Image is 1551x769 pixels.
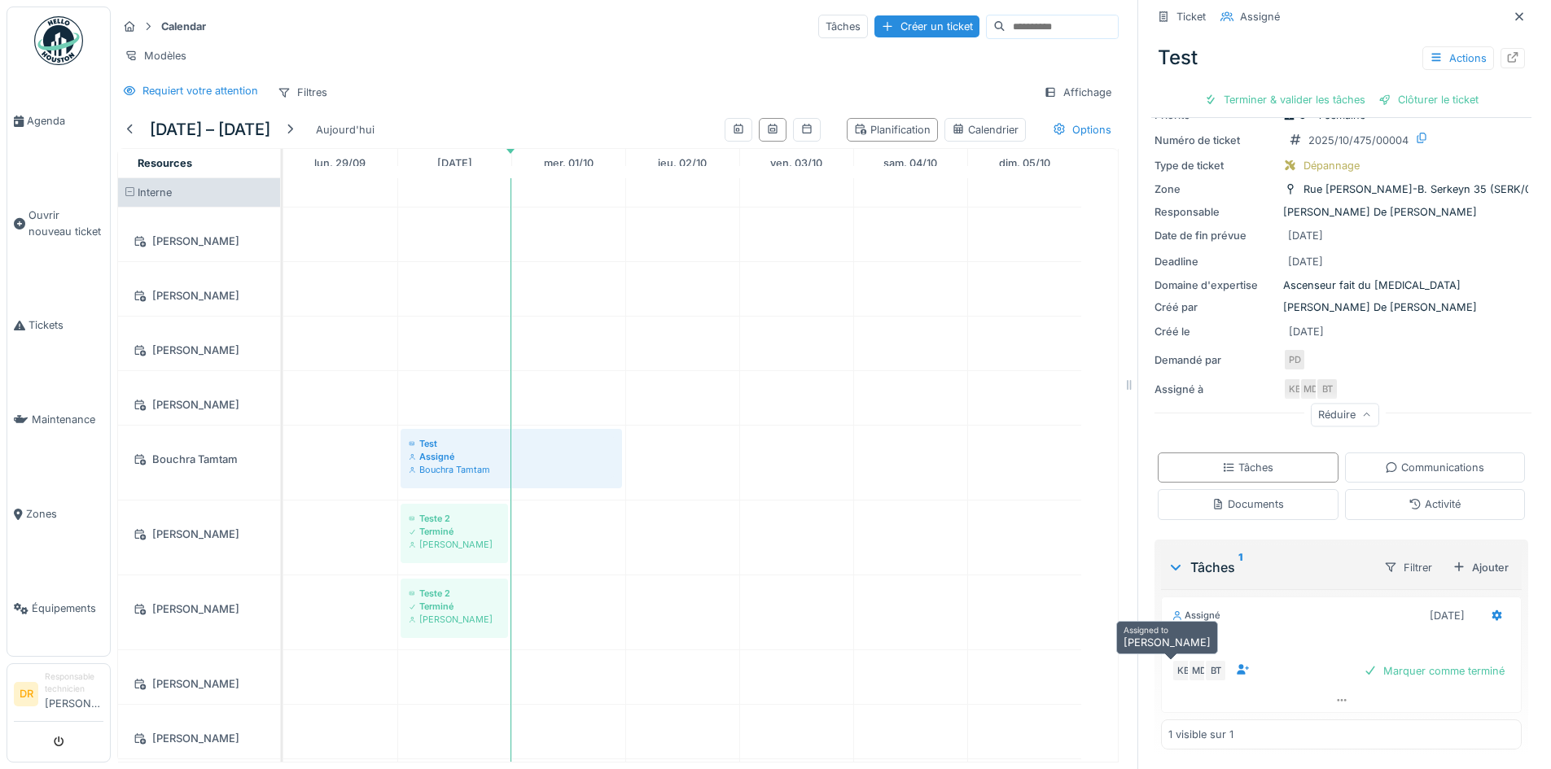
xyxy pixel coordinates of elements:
[7,373,110,467] a: Maintenance
[128,728,270,749] div: [PERSON_NAME]
[27,113,103,129] span: Agenda
[1422,46,1494,70] div: Actions
[1385,460,1484,475] div: Communications
[32,412,103,427] span: Maintenance
[7,278,110,373] a: Tickets
[1151,37,1531,79] div: Test
[409,600,500,613] div: Terminé
[874,15,979,37] div: Créer un ticket
[1204,659,1227,682] div: BT
[14,671,103,722] a: DR Responsable technicien[PERSON_NAME]
[128,286,270,306] div: [PERSON_NAME]
[1154,181,1277,197] div: Zone
[1172,609,1220,623] div: Assigné
[1154,204,1277,220] div: Responsable
[1154,299,1528,315] div: [PERSON_NAME] De [PERSON_NAME]
[1176,9,1206,24] div: Ticket
[409,587,500,600] div: Teste 2
[1116,621,1218,654] div: [PERSON_NAME]
[818,15,868,38] div: Tâches
[128,449,270,470] div: Bouchra Tamtam
[1154,352,1277,368] div: Demandé par
[138,157,192,169] span: Resources
[1288,254,1323,269] div: [DATE]
[1168,557,1370,577] div: Tâches
[1154,254,1277,269] div: Deadline
[1168,727,1233,742] div: 1 visible sur 1
[7,74,110,168] a: Agenda
[409,538,500,551] div: [PERSON_NAME]
[32,601,103,616] span: Équipements
[1154,133,1277,148] div: Numéro de ticket
[1154,228,1277,243] div: Date de fin prévue
[1154,324,1277,339] div: Créé le
[1154,204,1528,220] div: [PERSON_NAME] De [PERSON_NAME]
[1430,608,1465,623] div: [DATE]
[1311,403,1379,426] div: Réduire
[409,450,614,463] div: Assigné
[128,599,270,619] div: [PERSON_NAME]
[1175,637,1514,653] h3: Test
[879,152,941,174] a: 4 octobre 2025
[654,152,711,174] a: 2 octobre 2025
[117,44,194,68] div: Modèles
[409,525,500,538] div: Terminé
[128,524,270,544] div: [PERSON_NAME]
[1289,324,1324,339] div: [DATE]
[433,152,476,174] a: 30 septembre 2025
[28,208,103,238] span: Ouvrir nouveau ticket
[409,437,614,450] div: Test
[7,467,110,561] a: Zones
[1283,378,1306,400] div: KB
[1045,118,1119,142] div: Options
[409,512,500,525] div: Teste 2
[310,152,370,174] a: 29 septembre 2025
[7,168,110,278] a: Ouvrir nouveau ticket
[1154,277,1277,293] div: Domaine d'expertise
[1372,89,1485,111] div: Clôturer le ticket
[1154,299,1277,315] div: Créé par
[1154,382,1277,397] div: Assigné à
[1172,659,1194,682] div: KB
[1124,625,1211,635] h6: Assigned to
[34,16,83,65] img: Badge_color-CXgf-gQk.svg
[7,561,110,656] a: Équipements
[952,122,1019,138] div: Calendrier
[45,671,103,696] div: Responsable technicien
[1303,181,1549,197] div: Rue [PERSON_NAME]-B. Serkeyn 35 (SERK/035)
[1211,496,1284,512] div: Documents
[14,682,38,706] li: DR
[409,613,500,626] div: [PERSON_NAME]
[28,317,103,333] span: Tickets
[1240,9,1280,24] div: Assigné
[766,152,826,174] a: 3 octobre 2025
[854,122,931,138] div: Planification
[45,671,103,718] li: [PERSON_NAME]
[128,231,270,251] div: [PERSON_NAME]
[1036,81,1119,104] div: Affichage
[1283,348,1306,371] div: PD
[1409,496,1461,512] div: Activité
[1303,158,1360,173] div: Dépannage
[1154,158,1277,173] div: Type de ticket
[1357,660,1511,682] div: Marquer comme terminé
[128,674,270,694] div: [PERSON_NAME]
[995,152,1054,174] a: 5 octobre 2025
[26,506,103,522] span: Zones
[1308,133,1409,148] div: 2025/10/475/00004
[1188,659,1211,682] div: MD
[1288,228,1323,243] div: [DATE]
[1198,89,1372,111] div: Terminer & valider les tâches
[142,83,258,98] div: Requiert votre attention
[270,81,335,104] div: Filtres
[1316,378,1339,400] div: BT
[540,152,598,174] a: 1 octobre 2025
[309,119,381,141] div: Aujourd'hui
[1238,557,1242,577] sup: 1
[138,186,172,199] span: Interne
[1299,378,1322,400] div: MD
[1222,460,1273,475] div: Tâches
[150,120,270,139] h5: [DATE] – [DATE]
[128,340,270,360] div: [PERSON_NAME]
[1377,556,1439,579] div: Filtrer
